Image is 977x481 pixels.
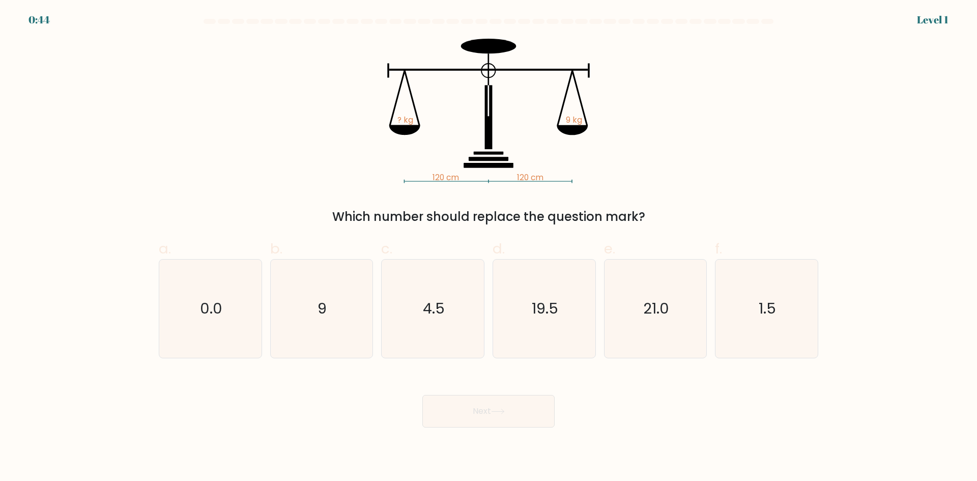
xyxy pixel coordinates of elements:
tspan: 120 cm [433,172,459,183]
div: 0:44 [28,12,50,27]
tspan: ? kg [397,115,413,125]
tspan: 120 cm [517,172,543,183]
text: 19.5 [532,298,558,319]
text: 4.5 [423,298,445,319]
text: 21.0 [643,298,669,319]
div: Which number should replace the question mark? [165,208,812,226]
text: 9 [318,298,327,319]
span: c. [381,239,392,259]
span: f. [715,239,722,259]
div: Level 1 [917,12,949,27]
span: b. [270,239,282,259]
span: a. [159,239,171,259]
text: 0.0 [200,298,222,319]
text: 1.5 [759,298,777,319]
span: d. [493,239,505,259]
span: e. [604,239,615,259]
button: Next [422,395,555,428]
tspan: 9 kg [566,115,582,125]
